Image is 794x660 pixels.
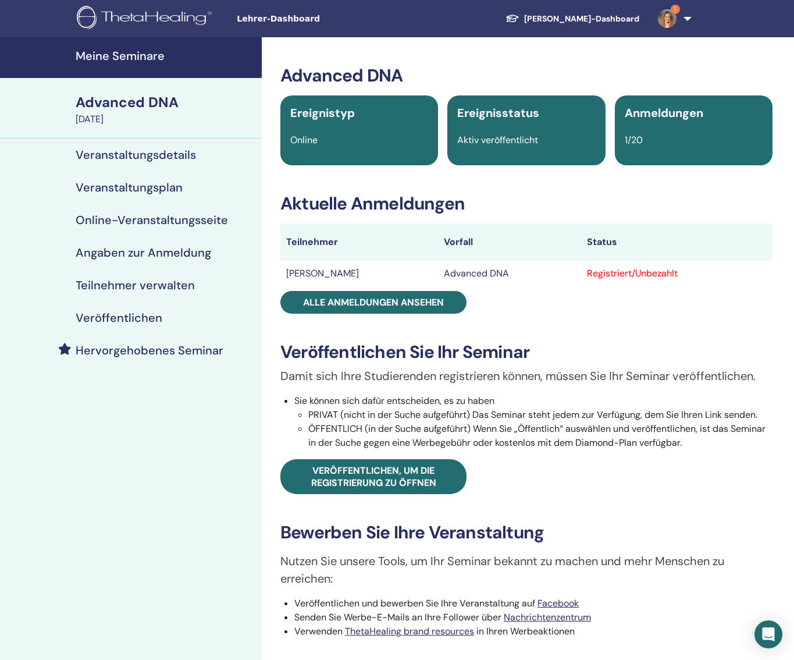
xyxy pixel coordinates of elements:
[581,223,772,261] th: Status
[457,134,538,146] span: Aktiv veröffentlicht
[457,105,539,120] span: Ereignisstatus
[237,13,411,25] span: Lehrer-Dashboard
[311,464,436,489] span: Veröffentlichen, um die Registrierung zu öffnen
[294,394,772,450] li: Sie können sich dafür entscheiden, es zu haben
[496,8,649,30] a: [PERSON_NAME]-Dashboard
[504,611,591,623] a: Nachrichtenzentrum
[294,597,772,611] li: Veröffentlichen und bewerben Sie Ihre Veranstaltung auf
[76,311,162,325] h4: Veröffentlichen
[438,223,582,261] th: Vorfall
[280,193,772,214] h3: Aktuelle Anmeldungen
[76,93,255,112] div: Advanced DNA
[280,522,772,543] h3: Bewerben Sie Ihre Veranstaltung
[625,134,643,146] span: 1/20
[625,105,703,120] span: Anmeldungen
[658,9,676,28] img: default.jpg
[69,93,262,126] a: Advanced DNA[DATE]
[280,223,438,261] th: Teilnehmer
[76,148,196,162] h4: Veranstaltungsdetails
[280,459,467,494] a: Veröffentlichen, um die Registrierung zu öffnen
[76,49,255,63] h4: Meine Seminare
[587,267,767,281] div: Registriert/Unbezahlt
[280,65,772,86] h3: Advanced DNA
[290,134,318,146] span: Online
[76,213,228,227] h4: Online-Veranstaltungsseite
[280,367,772,385] p: Damit sich Ihre Studierenden registrieren können, müssen Sie Ihr Seminar veröffentlichen.
[76,278,195,292] h4: Teilnehmer verwalten
[671,5,680,14] span: 1
[438,261,582,286] td: Advanced DNA
[537,597,579,609] a: Facebook
[76,246,211,260] h4: Angaben zur Anmeldung
[308,408,772,422] li: PRIVAT (nicht in der Suche aufgeführt) Das Seminar steht jedem zur Verfügung, dem Sie Ihren Link ...
[76,343,223,357] h4: Hervorgehobenes Seminar
[280,261,438,286] td: [PERSON_NAME]
[280,552,772,587] p: Nutzen Sie unsere Tools, um Ihr Seminar bekannt zu machen und mehr Menschen zu erreichen:
[76,112,255,126] div: [DATE]
[308,422,772,450] li: ÖFFENTLICH (in der Suche aufgeführt) Wenn Sie „Öffentlich“ auswählen und veröffentlichen, ist das...
[280,291,467,314] a: Alle Anmeldungen ansehen
[280,342,772,363] h3: Veröffentlichen Sie Ihr Seminar
[303,296,444,308] span: Alle Anmeldungen ansehen
[754,620,782,648] div: Open Intercom Messenger
[290,105,355,120] span: Ereignistyp
[294,624,772,638] li: Verwenden in Ihren Werbeaktionen
[294,611,772,624] li: Senden Sie Werbe-E-Mails an Ihre Follower über
[77,6,216,32] img: logo.png
[505,13,519,23] img: graduation-cap-white.svg
[76,180,183,194] h4: Veranstaltungsplan
[345,625,474,637] a: ThetaHealing brand resources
